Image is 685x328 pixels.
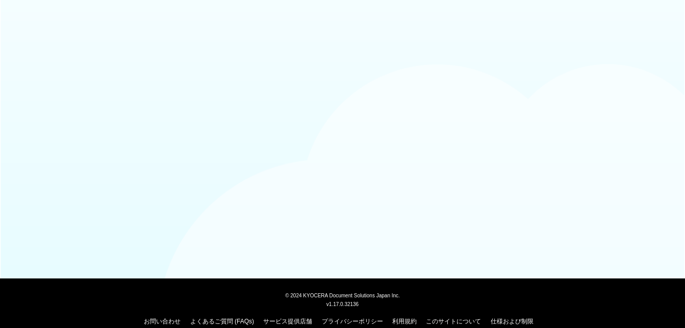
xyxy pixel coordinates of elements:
a: プライバシーポリシー [322,318,383,325]
a: 利用規約 [392,318,417,325]
a: サービス提供店舗 [263,318,312,325]
a: よくあるご質問 (FAQs) [190,318,254,325]
a: 仕様および制限 [491,318,534,325]
span: v1.17.0.32136 [326,301,359,307]
a: お問い合わせ [144,318,181,325]
a: このサイトについて [426,318,481,325]
span: © 2024 KYOCERA Document Solutions Japan Inc. [285,292,400,298]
